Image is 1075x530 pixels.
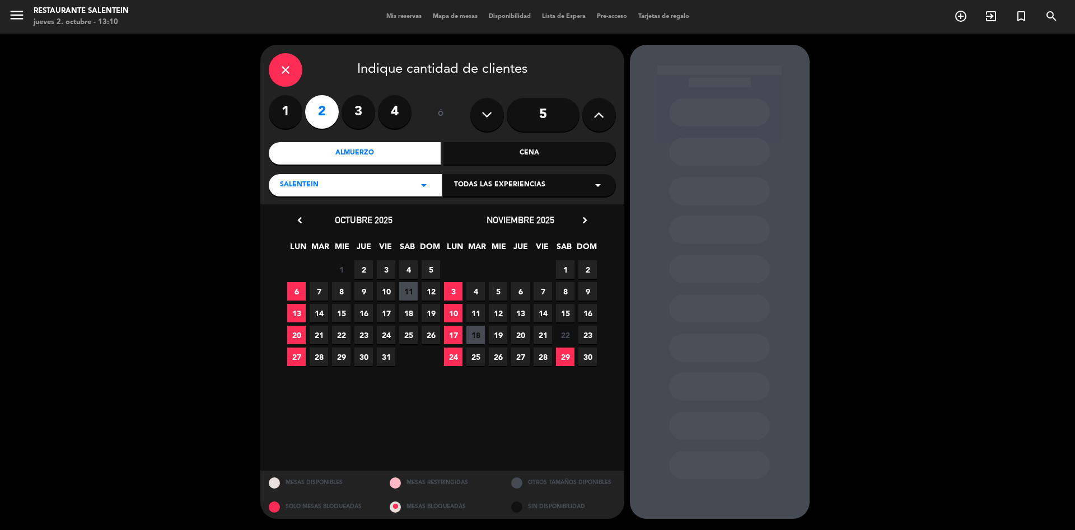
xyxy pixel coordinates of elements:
[289,240,307,259] span: LUN
[556,348,574,366] span: 29
[578,326,597,344] span: 23
[377,304,395,322] span: 17
[399,326,418,344] span: 25
[333,240,351,259] span: MIE
[332,326,350,344] span: 22
[534,348,552,366] span: 28
[444,282,462,301] span: 3
[1045,10,1058,23] i: search
[381,13,427,20] span: Mis reservas
[269,142,441,165] div: Almuerzo
[422,304,440,322] span: 19
[511,326,530,344] span: 20
[483,13,536,20] span: Disponibilidad
[310,304,328,322] span: 14
[1015,10,1028,23] i: turned_in_not
[287,304,306,322] span: 13
[422,260,440,279] span: 5
[354,282,373,301] span: 9
[578,282,597,301] span: 9
[305,95,339,129] label: 2
[534,304,552,322] span: 14
[417,179,431,192] i: arrow_drop_down
[423,95,459,134] div: ó
[8,7,25,27] button: menu
[578,348,597,366] span: 30
[335,214,392,226] span: octubre 2025
[578,260,597,279] span: 2
[332,260,350,279] span: 1
[577,240,595,259] span: DOM
[420,240,438,259] span: DOM
[287,326,306,344] span: 20
[487,214,554,226] span: noviembre 2025
[556,282,574,301] span: 8
[399,304,418,322] span: 18
[287,282,306,301] span: 6
[377,326,395,344] span: 24
[511,282,530,301] span: 6
[489,240,508,259] span: MIE
[310,326,328,344] span: 21
[503,495,624,519] div: SIN DISPONIBILIDAD
[444,326,462,344] span: 17
[579,214,591,226] i: chevron_right
[260,495,382,519] div: SOLO MESAS BLOQUEADAS
[269,95,302,129] label: 1
[376,240,395,259] span: VIE
[310,282,328,301] span: 7
[354,240,373,259] span: JUE
[466,282,485,301] span: 4
[556,326,574,344] span: 22
[489,326,507,344] span: 19
[466,304,485,322] span: 11
[381,471,503,495] div: MESAS RESTRINGIDAS
[533,240,551,259] span: VIE
[446,240,464,259] span: LUN
[310,348,328,366] span: 28
[342,95,375,129] label: 3
[489,304,507,322] span: 12
[332,304,350,322] span: 15
[466,348,485,366] span: 25
[311,240,329,259] span: MAR
[377,282,395,301] span: 10
[536,13,591,20] span: Lista de Espera
[511,240,530,259] span: JUE
[633,13,695,20] span: Tarjetas de regalo
[34,17,129,28] div: jueves 2. octubre - 13:10
[399,282,418,301] span: 11
[578,304,597,322] span: 16
[399,260,418,279] span: 4
[377,260,395,279] span: 3
[398,240,417,259] span: SAB
[511,304,530,322] span: 13
[954,10,968,23] i: add_circle_outline
[269,53,616,87] div: Indique cantidad de clientes
[984,10,998,23] i: exit_to_app
[555,240,573,259] span: SAB
[354,326,373,344] span: 23
[489,282,507,301] span: 5
[332,282,350,301] span: 8
[443,142,616,165] div: Cena
[468,240,486,259] span: MAR
[378,95,412,129] label: 4
[444,348,462,366] span: 24
[381,495,503,519] div: MESAS BLOQUEADAS
[556,304,574,322] span: 15
[534,282,552,301] span: 7
[454,180,545,191] span: Todas las experiencias
[332,348,350,366] span: 29
[466,326,485,344] span: 18
[591,179,605,192] i: arrow_drop_down
[427,13,483,20] span: Mapa de mesas
[377,348,395,366] span: 31
[279,63,292,77] i: close
[534,326,552,344] span: 21
[354,304,373,322] span: 16
[354,348,373,366] span: 30
[34,6,129,17] div: Restaurante Salentein
[422,326,440,344] span: 26
[511,348,530,366] span: 27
